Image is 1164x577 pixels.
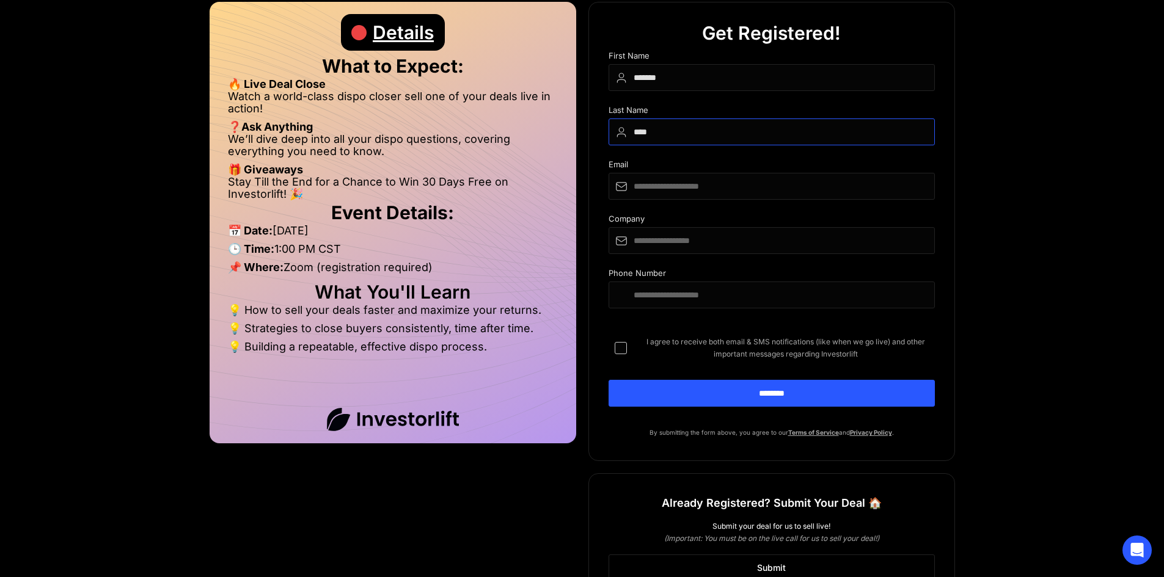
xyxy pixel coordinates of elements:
strong: What to Expect: [322,55,464,77]
li: 💡 Building a repeatable, effective dispo process. [228,341,558,353]
span: I agree to receive both email & SMS notifications (like when we go live) and other important mess... [637,336,935,360]
strong: 🔥 Live Deal Close [228,78,326,90]
div: Company [609,214,935,227]
div: Submit your deal for us to sell live! [609,520,935,532]
div: Last Name [609,106,935,118]
strong: 🎁 Giveaways [228,163,303,176]
strong: 📅 Date: [228,224,273,237]
h1: Already Registered? Submit Your Deal 🏠 [662,492,882,514]
a: Privacy Policy [850,429,892,436]
div: Open Intercom Messenger [1122,535,1152,565]
li: Stay Till the End for a Chance to Win 30 Days Free on Investorlift! 🎉 [228,176,558,200]
div: Get Registered! [702,15,841,51]
div: Details [373,14,434,51]
em: (Important: You must be on the live call for us to sell your deal!) [664,534,879,543]
li: Zoom (registration required) [228,261,558,280]
strong: 📌 Where: [228,261,284,274]
div: Phone Number [609,269,935,281]
li: We’ll dive deep into all your dispo questions, covering everything you need to know. [228,133,558,164]
strong: Event Details: [331,201,454,223]
p: By submitting the form above, you agree to our and . [609,426,935,438]
li: Watch a world-class dispo closer sell one of your deals live in action! [228,90,558,121]
strong: 🕒 Time: [228,242,274,255]
h2: What You'll Learn [228,286,558,298]
li: 💡 Strategies to close buyers consistently, time after time. [228,322,558,341]
div: First Name [609,51,935,64]
li: [DATE] [228,225,558,243]
a: Terms of Service [788,429,839,436]
strong: ❓Ask Anything [228,120,313,133]
li: 1:00 PM CST [228,243,558,261]
li: 💡 How to sell your deals faster and maximize your returns. [228,304,558,322]
form: DIspo Day Main Form [609,51,935,426]
div: Email [609,160,935,173]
